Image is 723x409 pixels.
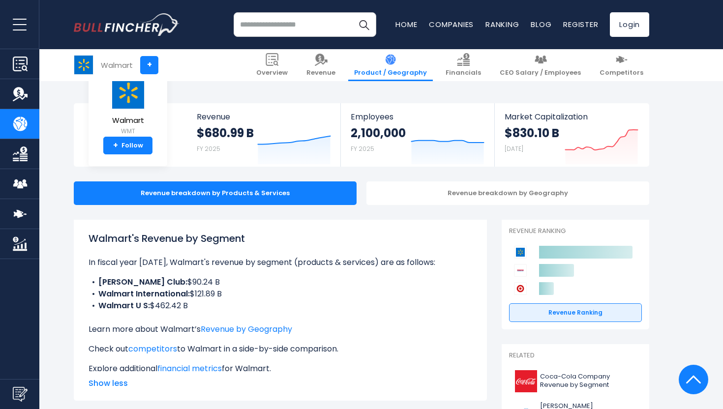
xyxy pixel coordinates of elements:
[563,19,598,29] a: Register
[250,49,294,81] a: Overview
[429,19,474,29] a: Companies
[509,303,642,322] a: Revenue Ranking
[89,276,472,288] li: $90.24 B
[111,127,145,136] small: WMT
[89,231,472,246] h1: Walmart's Revenue by Segment
[89,288,472,300] li: $121.89 B
[74,13,180,36] a: Go to homepage
[103,137,152,154] a: +Follow
[201,323,292,335] a: Revenue by Geography
[351,112,484,121] span: Employees
[440,49,487,81] a: Financials
[494,49,587,81] a: CEO Salary / Employees
[187,103,341,167] a: Revenue $680.99 B FY 2025
[505,112,638,121] span: Market Capitalization
[74,56,93,74] img: WMT logo
[509,227,642,235] p: Revenue Ranking
[446,69,481,77] span: Financials
[348,49,433,81] a: Product / Geography
[89,378,472,389] span: Show less
[540,373,636,389] span: Coca-Cola Company Revenue by Segment
[352,12,376,37] button: Search
[341,103,494,167] a: Employees 2,100,000 FY 2025
[256,69,288,77] span: Overview
[89,363,472,375] p: Explore additional for Walmart.
[113,141,118,150] strong: +
[89,323,472,335] p: Learn more about Walmart’s
[197,125,254,141] strong: $680.99 B
[197,112,331,121] span: Revenue
[128,343,177,354] a: competitors
[157,363,222,374] a: financial metrics
[600,69,643,77] span: Competitors
[306,69,335,77] span: Revenue
[89,343,472,355] p: Check out to Walmart in a side-by-side comparison.
[514,246,527,259] img: Walmart competitors logo
[74,181,357,205] div: Revenue breakdown by Products & Services
[89,257,472,268] p: In fiscal year [DATE], Walmart's revenue by segment (products & services) are as follows:
[509,351,642,360] p: Related
[98,288,190,299] b: Walmart International:
[366,181,649,205] div: Revenue breakdown by Geography
[509,368,642,395] a: Coca-Cola Company Revenue by Segment
[354,69,427,77] span: Product / Geography
[98,276,187,288] b: [PERSON_NAME] Club:
[610,12,649,37] a: Login
[110,76,146,137] a: Walmart WMT
[395,19,417,29] a: Home
[495,103,648,167] a: Market Capitalization $830.10 B [DATE]
[111,117,145,125] span: Walmart
[594,49,649,81] a: Competitors
[500,69,581,77] span: CEO Salary / Employees
[89,300,472,312] li: $462.42 B
[514,264,527,277] img: Costco Wholesale Corporation competitors logo
[74,13,180,36] img: bullfincher logo
[111,76,145,109] img: WMT logo
[515,370,537,392] img: KO logo
[514,282,527,295] img: Target Corporation competitors logo
[351,145,374,153] small: FY 2025
[505,145,523,153] small: [DATE]
[505,125,559,141] strong: $830.10 B
[531,19,551,29] a: Blog
[301,49,341,81] a: Revenue
[485,19,519,29] a: Ranking
[197,145,220,153] small: FY 2025
[140,56,158,74] a: +
[101,59,133,71] div: Walmart
[351,125,406,141] strong: 2,100,000
[98,300,150,311] b: Walmart U S:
